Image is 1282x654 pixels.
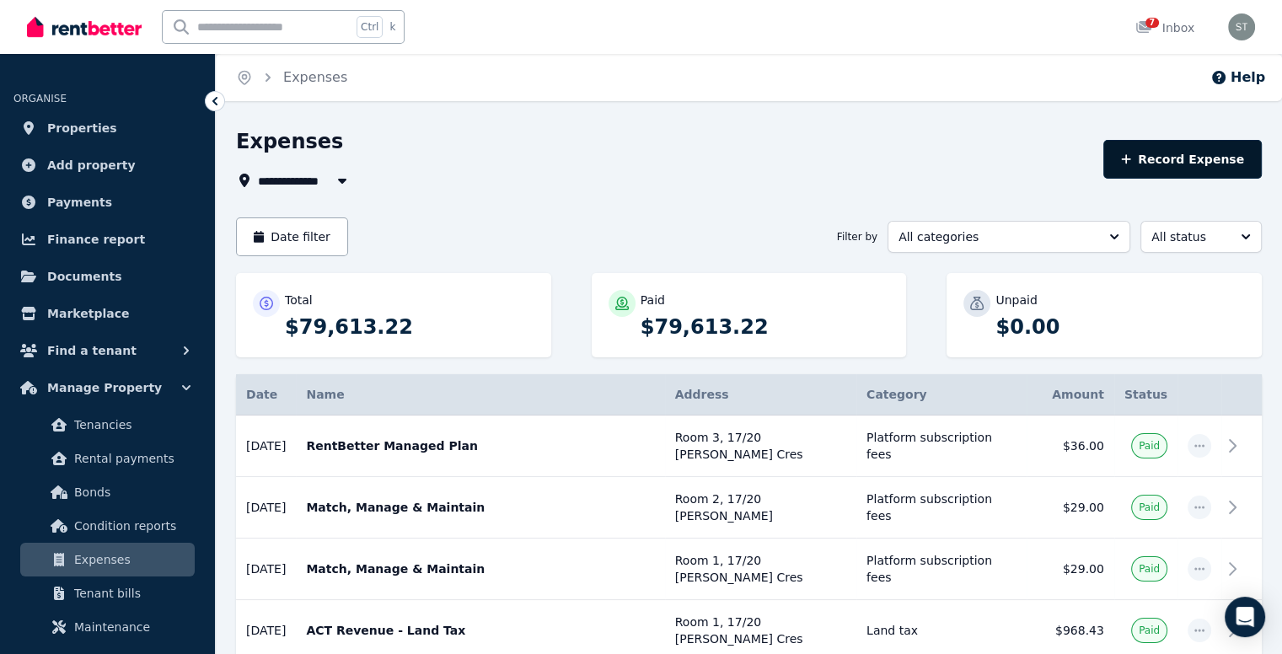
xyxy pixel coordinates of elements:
[20,543,195,576] a: Expenses
[641,314,890,340] p: $79,613.22
[20,576,195,610] a: Tenant bills
[13,371,201,405] button: Manage Property
[13,297,201,330] a: Marketplace
[665,477,856,539] td: Room 2, 17/20 [PERSON_NAME]
[837,230,877,244] span: Filter by
[995,292,1037,308] p: Unpaid
[1027,415,1114,477] td: $36.00
[74,583,188,603] span: Tenant bills
[888,221,1130,253] button: All categories
[665,539,856,600] td: Room 1, 17/20 [PERSON_NAME] Cres
[216,54,367,101] nav: Breadcrumb
[665,374,856,415] th: Address
[285,292,313,308] p: Total
[13,111,201,145] a: Properties
[306,622,654,639] p: ACT Revenue - Land Tax
[1027,477,1114,539] td: $29.00
[1103,140,1262,179] button: Record Expense
[1151,228,1227,245] span: All status
[47,378,162,398] span: Manage Property
[1139,562,1160,576] span: Paid
[389,20,395,34] span: k
[74,415,188,435] span: Tenancies
[306,499,654,516] p: Match, Manage & Maintain
[13,260,201,293] a: Documents
[47,340,137,361] span: Find a tenant
[47,303,129,324] span: Marketplace
[20,475,195,509] a: Bonds
[283,69,347,85] a: Expenses
[1145,18,1159,28] span: 7
[13,185,201,219] a: Payments
[236,539,296,600] td: [DATE]
[1210,67,1265,88] button: Help
[74,482,188,502] span: Bonds
[236,415,296,477] td: [DATE]
[1135,19,1194,36] div: Inbox
[20,610,195,644] a: Maintenance
[20,442,195,475] a: Rental payments
[74,617,188,637] span: Maintenance
[47,118,117,138] span: Properties
[1139,439,1160,453] span: Paid
[1114,374,1177,415] th: Status
[20,408,195,442] a: Tenancies
[1228,13,1255,40] img: st_burgess@bigpond.com
[1139,624,1160,637] span: Paid
[13,93,67,105] span: ORGANISE
[665,415,856,477] td: Room 3, 17/20 [PERSON_NAME] Cres
[1027,539,1114,600] td: $29.00
[357,16,383,38] span: Ctrl
[236,217,348,256] button: Date filter
[856,477,1027,539] td: Platform subscription fees
[995,314,1245,340] p: $0.00
[47,229,145,249] span: Finance report
[236,128,343,155] h1: Expenses
[47,266,122,287] span: Documents
[13,334,201,367] button: Find a tenant
[856,415,1027,477] td: Platform subscription fees
[74,516,188,536] span: Condition reports
[13,222,201,256] a: Finance report
[641,292,665,308] p: Paid
[285,314,534,340] p: $79,613.22
[306,560,654,577] p: Match, Manage & Maintain
[13,148,201,182] a: Add property
[296,374,664,415] th: Name
[1139,501,1160,514] span: Paid
[47,192,112,212] span: Payments
[74,448,188,469] span: Rental payments
[20,509,195,543] a: Condition reports
[306,437,654,454] p: RentBetter Managed Plan
[856,374,1027,415] th: Category
[74,549,188,570] span: Expenses
[898,228,1096,245] span: All categories
[236,374,296,415] th: Date
[47,155,136,175] span: Add property
[236,477,296,539] td: [DATE]
[1140,221,1262,253] button: All status
[1225,597,1265,637] div: Open Intercom Messenger
[1027,374,1114,415] th: Amount
[27,14,142,40] img: RentBetter
[856,539,1027,600] td: Platform subscription fees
